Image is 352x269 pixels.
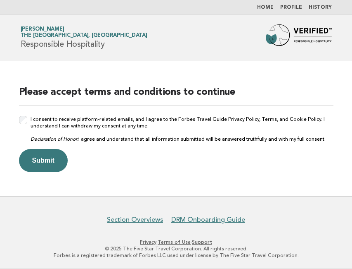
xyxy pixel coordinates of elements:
img: Forbes Travel Guide [266,24,332,51]
a: Section Overviews [107,216,163,224]
p: Forbes is a registered trademark of Forbes LLC used under license by The Five Star Travel Corpora... [12,252,340,259]
p: © 2025 The Five Star Travel Corporation. All rights reserved. [12,245,340,252]
a: DRM Onboarding Guide [171,216,245,224]
p: · · [12,239,340,245]
a: History [309,5,332,10]
a: [PERSON_NAME]The [GEOGRAPHIC_DATA], [GEOGRAPHIC_DATA] [21,26,147,38]
a: Privacy [140,239,156,245]
a: Support [192,239,212,245]
em: Declaration of Honor: [31,136,78,142]
a: Home [257,5,274,10]
span: The [GEOGRAPHIC_DATA], [GEOGRAPHIC_DATA] [21,33,147,38]
h2: Please accept terms and conditions to continue [19,86,333,106]
a: Terms of Use [158,239,191,245]
button: Submit [19,149,68,172]
a: Profile [280,5,302,10]
label: I consent to receive platform-related emails, and I agree to the Forbes Travel Guide Privacy Poli... [31,116,333,142]
h1: Responsible Hospitality [21,27,147,48]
